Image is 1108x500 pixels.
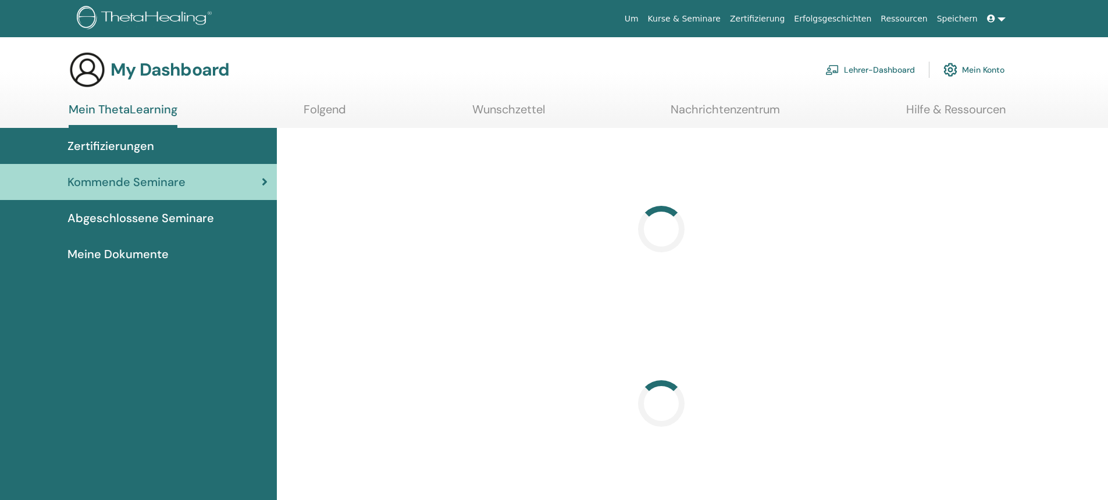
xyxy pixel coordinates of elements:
a: Mein Konto [943,57,1004,83]
span: Zertifizierungen [67,137,154,155]
span: Meine Dokumente [67,245,169,263]
a: Zertifizierung [725,8,789,30]
span: Kommende Seminare [67,173,186,191]
img: cog.svg [943,60,957,80]
a: Speichern [932,8,982,30]
a: Folgend [304,102,346,125]
a: Lehrer-Dashboard [825,57,915,83]
a: Nachrichtenzentrum [671,102,780,125]
h3: My Dashboard [111,59,229,80]
img: generic-user-icon.jpg [69,51,106,88]
img: logo.png [77,6,216,32]
a: Erfolgsgeschichten [789,8,876,30]
a: Kurse & Seminare [643,8,725,30]
img: chalkboard-teacher.svg [825,65,839,75]
a: Hilfe & Ressourcen [906,102,1006,125]
a: Wunschzettel [472,102,545,125]
a: Mein ThetaLearning [69,102,177,128]
a: Um [620,8,643,30]
span: Abgeschlossene Seminare [67,209,214,227]
a: Ressourcen [876,8,932,30]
